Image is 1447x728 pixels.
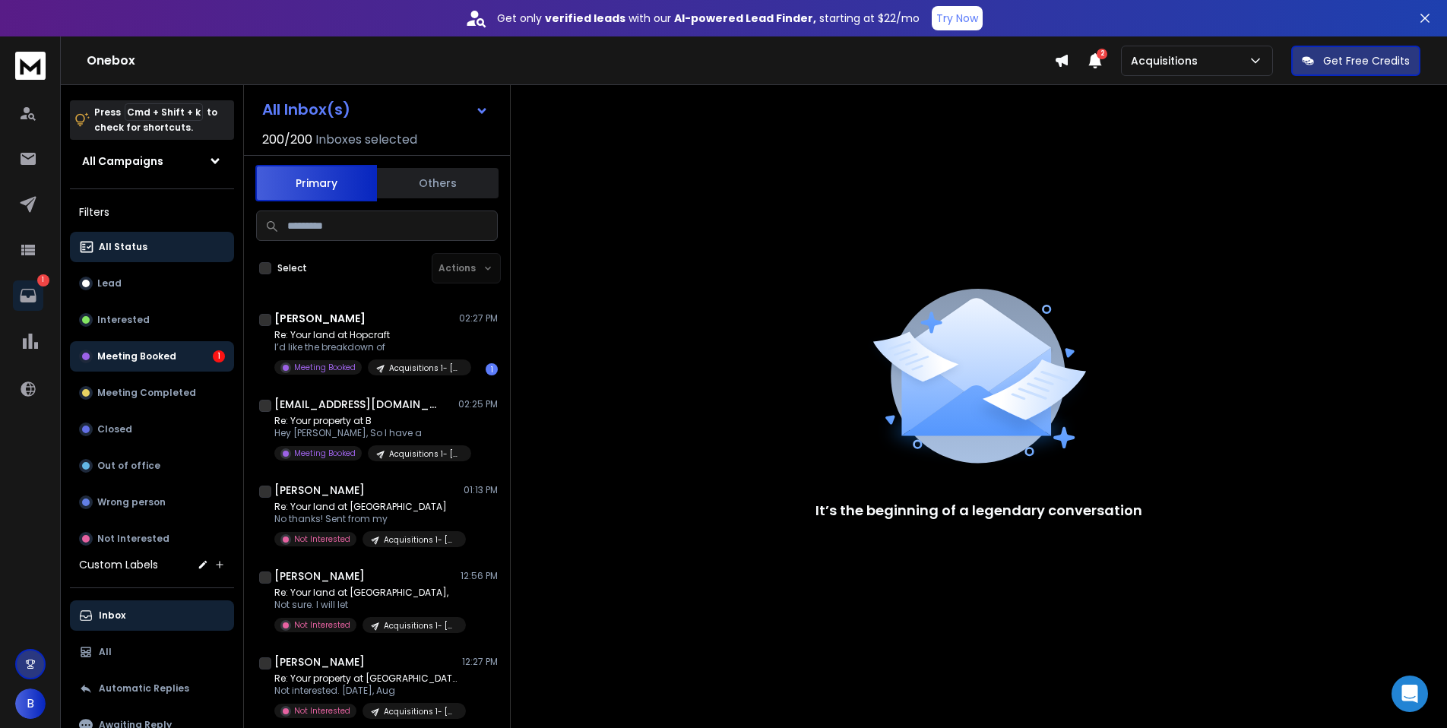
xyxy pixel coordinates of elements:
p: Press to check for shortcuts. [94,105,217,135]
button: Automatic Replies [70,673,234,704]
p: Acquisitions 1- [US_STATE] [389,448,462,460]
button: Meeting Completed [70,378,234,408]
button: Primary [255,165,377,201]
p: Not Interested [294,619,350,631]
button: Interested [70,305,234,335]
p: Try Now [936,11,978,26]
button: Try Now [932,6,983,30]
h1: Onebox [87,52,1054,70]
p: Hey [PERSON_NAME], So I have a [274,427,457,439]
span: 2 [1097,49,1107,59]
button: Closed [70,414,234,445]
p: 12:56 PM [461,570,498,582]
p: Not Interested [294,705,350,717]
span: 200 / 200 [262,131,312,149]
h1: All Inbox(s) [262,102,350,117]
p: Automatic Replies [99,682,189,695]
p: Out of office [97,460,160,472]
p: Inbox [99,609,125,622]
button: Lead [70,268,234,299]
p: Re: Your land at [GEOGRAPHIC_DATA], [274,587,457,599]
p: Acquisitions 1- [US_STATE] [384,706,457,717]
p: Not interested. [DATE], Aug [274,685,457,697]
p: 01:13 PM [464,484,498,496]
p: Meeting Booked [97,350,176,362]
p: I’d like the breakdown of [274,341,457,353]
button: Meeting Booked1 [70,341,234,372]
p: 02:25 PM [458,398,498,410]
p: Get only with our starting at $22/mo [497,11,920,26]
h1: [PERSON_NAME] [274,311,366,326]
strong: AI-powered Lead Finder, [674,11,816,26]
h1: [PERSON_NAME] [274,483,365,498]
p: All Status [99,241,147,253]
p: Not Interested [294,533,350,545]
button: Out of office [70,451,234,481]
p: Acquisitions 1- [US_STATE] [389,362,462,374]
p: No thanks! Sent from my [274,513,457,525]
p: Acquisitions 1- [US_STATE] [384,620,457,631]
p: Meeting Booked [294,362,356,373]
p: Wrong person [97,496,166,508]
p: Closed [97,423,132,435]
p: Not sure. I will let [274,599,457,611]
p: Not Interested [97,533,169,545]
span: Cmd + Shift + k [125,103,203,121]
a: 1 [13,280,43,311]
p: Get Free Credits [1323,53,1410,68]
p: 1 [37,274,49,286]
button: B [15,688,46,719]
h1: [PERSON_NAME] [274,654,365,669]
p: Acquisitions [1131,53,1204,68]
button: All [70,637,234,667]
h3: Inboxes selected [315,131,417,149]
button: Get Free Credits [1291,46,1420,76]
h1: [EMAIL_ADDRESS][DOMAIN_NAME] [274,397,442,412]
p: Re: Your land at [GEOGRAPHIC_DATA] [274,501,457,513]
button: Wrong person [70,487,234,518]
p: Meeting Completed [97,387,196,399]
p: 02:27 PM [459,312,498,324]
button: All Inbox(s) [250,94,501,125]
p: Re: Your land at Hopcraft [274,329,457,341]
h3: Filters [70,201,234,223]
div: Open Intercom Messenger [1392,676,1428,712]
button: Others [377,166,499,200]
img: logo [15,52,46,80]
p: Meeting Booked [294,448,356,459]
p: Re: Your property at [GEOGRAPHIC_DATA] [274,673,457,685]
p: Interested [97,314,150,326]
strong: verified leads [545,11,625,26]
p: Lead [97,277,122,290]
p: 12:27 PM [462,656,498,668]
p: Acquisitions 1- [US_STATE] [384,534,457,546]
div: 1 [486,363,498,375]
h1: All Campaigns [82,154,163,169]
p: All [99,646,112,658]
p: It’s the beginning of a legendary conversation [815,500,1142,521]
h3: Custom Labels [79,557,158,572]
div: 1 [213,350,225,362]
p: Re: Your property at B [274,415,457,427]
button: All Campaigns [70,146,234,176]
h1: [PERSON_NAME] [274,568,365,584]
button: All Status [70,232,234,262]
button: Inbox [70,600,234,631]
label: Select [277,262,307,274]
button: Not Interested [70,524,234,554]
